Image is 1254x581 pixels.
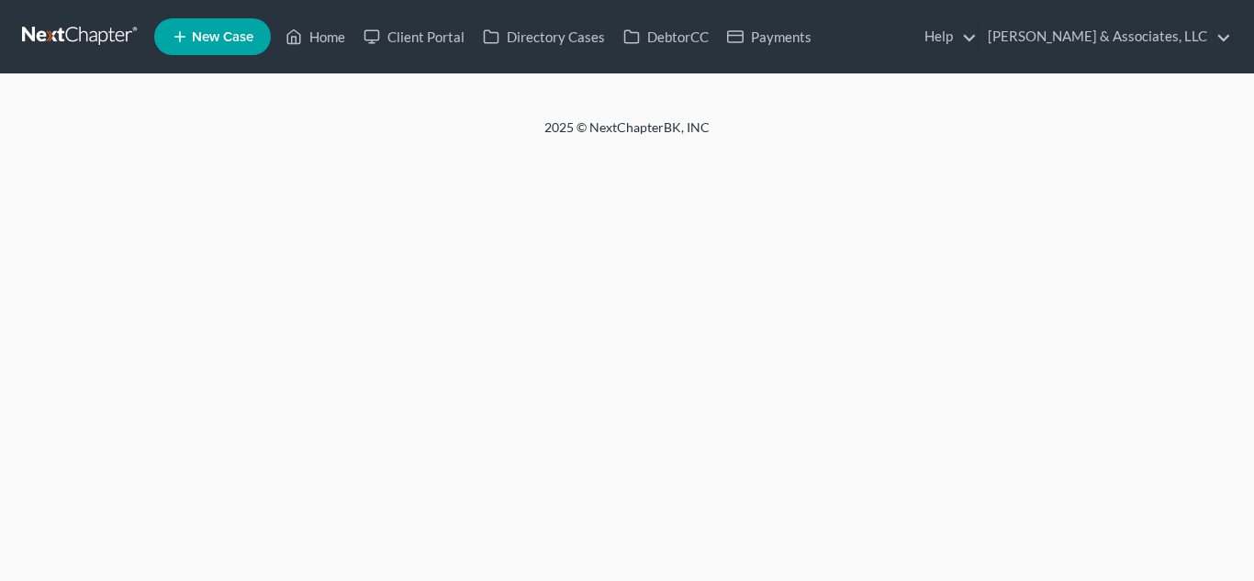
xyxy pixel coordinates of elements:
a: Directory Cases [474,20,614,53]
a: Home [276,20,354,53]
a: Payments [718,20,821,53]
a: DebtorCC [614,20,718,53]
a: Client Portal [354,20,474,53]
div: 2025 © NextChapterBK, INC [104,118,1150,151]
a: Help [915,20,977,53]
a: [PERSON_NAME] & Associates, LLC [979,20,1231,53]
new-legal-case-button: New Case [154,18,271,55]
